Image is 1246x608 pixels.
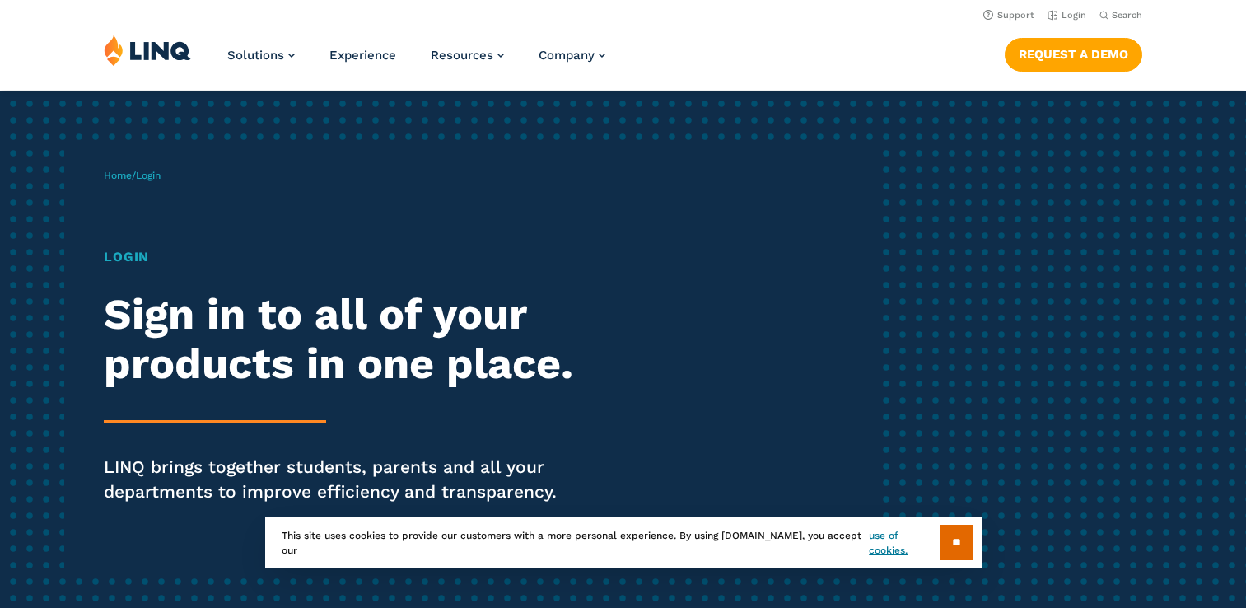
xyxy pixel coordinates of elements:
a: Experience [329,48,396,63]
a: Company [539,48,605,63]
a: Solutions [227,48,295,63]
a: Request a Demo [1005,38,1142,71]
p: LINQ brings together students, parents and all your departments to improve efficiency and transpa... [104,455,584,504]
span: Search [1112,10,1142,21]
a: Resources [431,48,504,63]
h2: Sign in to all of your products in one place. [104,290,584,389]
img: LINQ | K‑12 Software [104,35,191,66]
nav: Button Navigation [1005,35,1142,71]
div: This site uses cookies to provide our customers with a more personal experience. By using [DOMAIN... [265,517,982,568]
a: Login [1048,10,1086,21]
a: use of cookies. [869,528,939,558]
nav: Primary Navigation [227,35,605,89]
span: Company [539,48,595,63]
a: Home [104,170,132,181]
span: Solutions [227,48,284,63]
span: / [104,170,161,181]
a: Support [983,10,1034,21]
h1: Login [104,247,584,267]
button: Open Search Bar [1099,9,1142,21]
span: Login [136,170,161,181]
span: Resources [431,48,493,63]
